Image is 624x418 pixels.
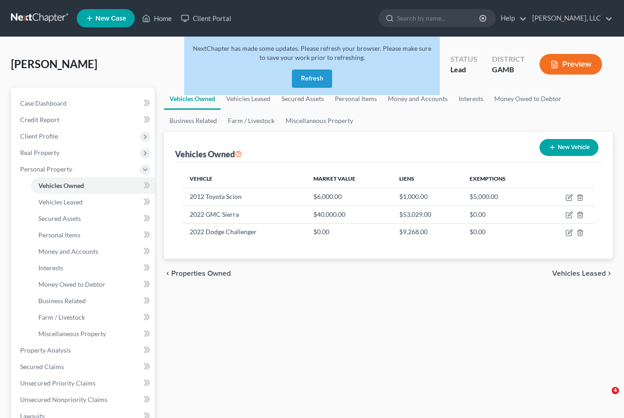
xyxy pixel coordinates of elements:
[164,88,221,110] a: Vehicles Owned
[175,149,242,160] div: Vehicles Owned
[20,165,72,173] span: Personal Property
[38,231,80,239] span: Personal Items
[20,379,95,387] span: Unsecured Priority Claims
[539,139,598,156] button: New Vehicle
[31,276,155,293] a: Money Owed to Debtor
[593,387,615,409] iframe: Intercom live chat
[20,99,67,107] span: Case Dashboard
[552,270,606,277] span: Vehicles Leased
[182,206,306,223] td: 2022 GMC Sierra
[13,342,155,359] a: Property Analysis
[31,293,155,309] a: Business Related
[13,359,155,375] a: Secured Claims
[450,54,477,64] div: Status
[20,149,59,156] span: Real Property
[453,88,489,110] a: Interests
[13,375,155,391] a: Unsecured Priority Claims
[306,223,392,241] td: $0.00
[492,54,525,64] div: District
[462,223,539,241] td: $0.00
[13,95,155,112] a: Case Dashboard
[31,227,155,243] a: Personal Items
[492,64,525,75] div: GAMB
[31,260,155,276] a: Interests
[306,170,392,188] th: Market Value
[222,110,280,132] a: Farm / Livestock
[306,188,392,205] td: $6,000.00
[171,270,231,277] span: Properties Owned
[20,346,71,354] span: Property Analysis
[193,44,431,61] span: NextChapter has made some updates. Please refresh your browser. Please make sure to save your wor...
[95,15,126,22] span: New Case
[20,116,59,123] span: Credit Report
[20,363,64,370] span: Secured Claims
[182,223,306,241] td: 2022 Dodge Challenger
[392,188,463,205] td: $1,000.00
[462,188,539,205] td: $5,000.00
[38,247,98,255] span: Money and Accounts
[489,88,567,110] a: Money Owed to Debtor
[164,270,231,277] button: chevron_left Properties Owned
[31,309,155,326] a: Farm / Livestock
[38,297,86,305] span: Business Related
[20,396,107,403] span: Unsecured Nonpriority Claims
[38,264,63,272] span: Interests
[392,223,463,241] td: $9,268.00
[164,110,222,132] a: Business Related
[38,280,106,288] span: Money Owed to Debtor
[38,182,84,189] span: Vehicles Owned
[31,326,155,342] a: Miscellaneous Property
[176,10,236,27] a: Client Portal
[462,206,539,223] td: $0.00
[13,112,155,128] a: Credit Report
[38,313,85,321] span: Farm / Livestock
[606,270,613,277] i: chevron_right
[31,243,155,260] a: Money and Accounts
[31,210,155,227] a: Secured Assets
[164,270,171,277] i: chevron_left
[462,170,539,188] th: Exemptions
[20,132,58,140] span: Client Profile
[38,214,81,222] span: Secured Assets
[38,330,106,338] span: Miscellaneous Property
[13,391,155,408] a: Unsecured Nonpriority Claims
[397,10,481,27] input: Search by name...
[528,10,613,27] a: [PERSON_NAME], LLC
[392,206,463,223] td: $53,029.00
[292,70,332,88] button: Refresh
[450,64,477,75] div: Lead
[612,387,619,394] span: 4
[496,10,527,27] a: Help
[306,206,392,223] td: $40,000.00
[539,54,602,75] button: Preview
[11,57,97,70] span: [PERSON_NAME]
[552,270,613,277] button: Vehicles Leased chevron_right
[280,110,359,132] a: Miscellaneous Property
[31,194,155,210] a: Vehicles Leased
[182,170,306,188] th: Vehicle
[137,10,176,27] a: Home
[38,198,83,206] span: Vehicles Leased
[31,177,155,194] a: Vehicles Owned
[392,170,463,188] th: Liens
[182,188,306,205] td: 2012 Toyota Scion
